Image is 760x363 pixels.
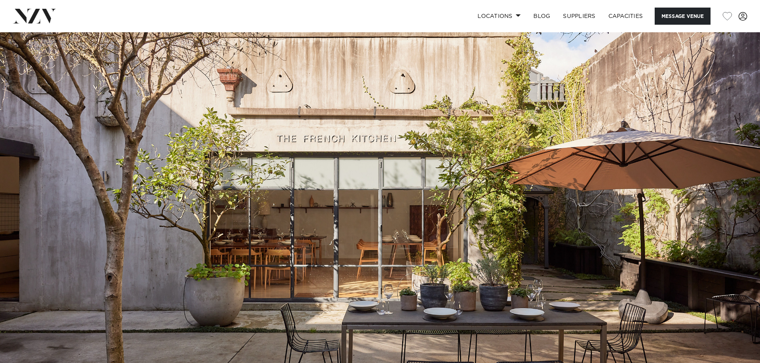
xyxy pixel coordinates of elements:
[602,8,649,25] a: Capacities
[557,8,602,25] a: SUPPLIERS
[527,8,557,25] a: BLOG
[655,8,711,25] button: Message Venue
[13,9,56,23] img: nzv-logo.png
[471,8,527,25] a: Locations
